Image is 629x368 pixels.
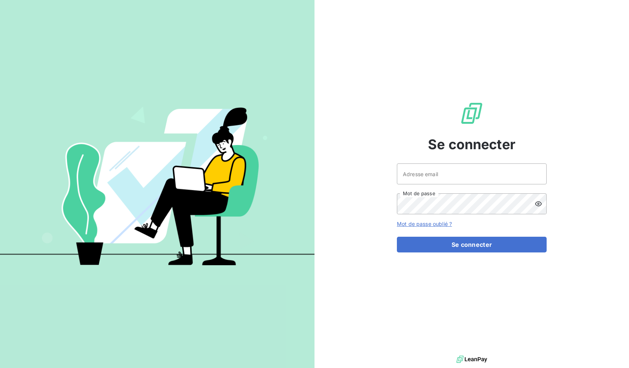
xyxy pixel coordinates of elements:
a: Mot de passe oublié ? [397,221,452,227]
input: placeholder [397,163,547,184]
img: Logo LeanPay [460,101,484,125]
button: Se connecter [397,237,547,252]
img: logo [456,354,487,365]
span: Se connecter [428,134,516,154]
